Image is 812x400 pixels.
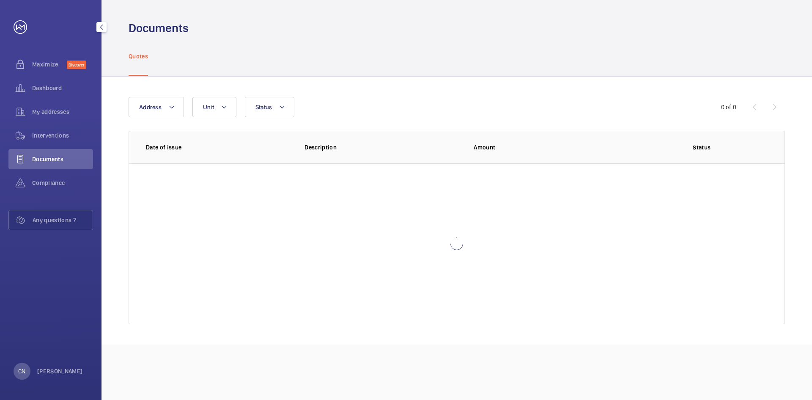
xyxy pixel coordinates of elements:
[18,367,25,375] p: CN
[32,60,67,69] span: Maximize
[304,143,460,152] p: Description
[32,84,93,92] span: Dashboard
[636,143,768,152] p: Status
[33,216,93,224] span: Any questions ?
[146,143,291,152] p: Date of issue
[721,103,736,111] div: 0 of 0
[192,97,236,117] button: Unit
[129,52,148,61] p: Quotes
[32,131,93,140] span: Interventions
[129,20,189,36] h1: Documents
[32,155,93,163] span: Documents
[32,179,93,187] span: Compliance
[474,143,622,152] p: Amount
[129,97,184,117] button: Address
[255,104,272,110] span: Status
[67,61,86,69] span: Discover
[139,104,162,110] span: Address
[32,108,93,116] span: My addresses
[203,104,214,110] span: Unit
[37,367,83,375] p: [PERSON_NAME]
[245,97,295,117] button: Status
